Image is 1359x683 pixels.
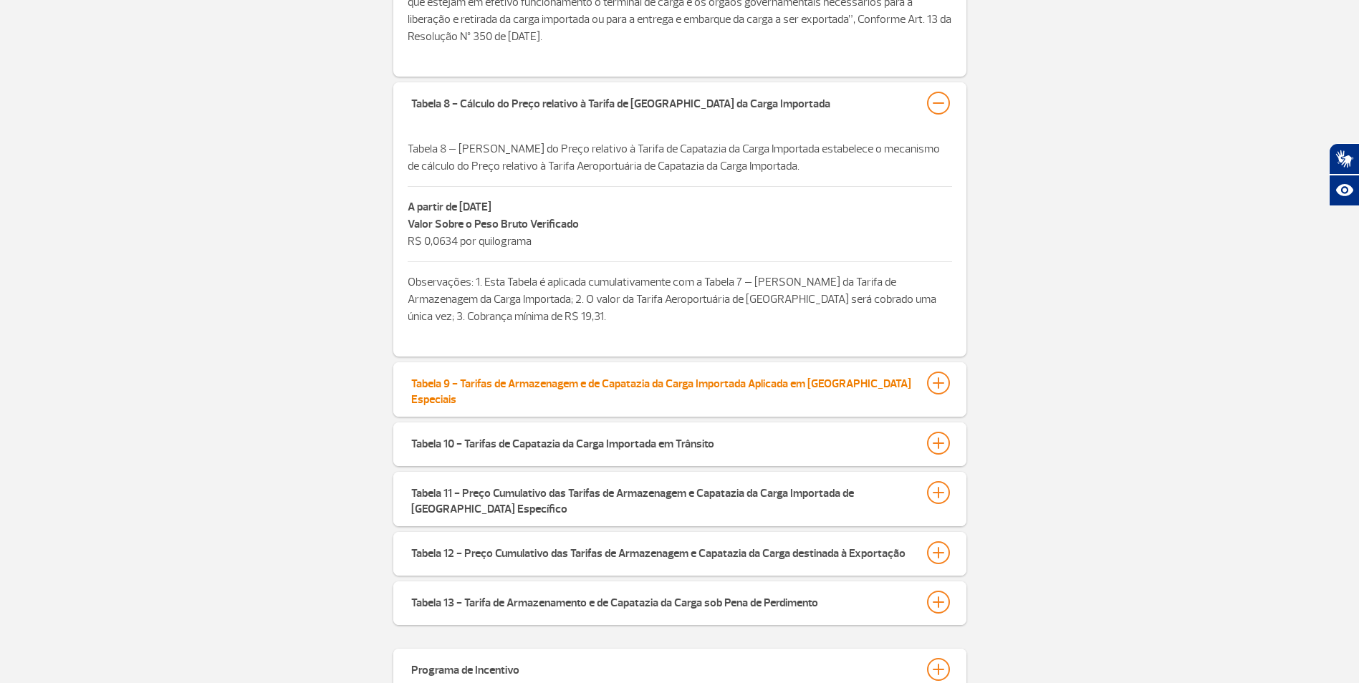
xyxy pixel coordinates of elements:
[408,273,952,325] p: Observações: 1. Esta Tabela é aplicada cumulativamente com a Tabela 7 – [PERSON_NAME] da Tarifa d...
[1329,143,1359,206] div: Plugin de acessibilidade da Hand Talk.
[411,658,519,678] div: Programa de Incentivo
[410,541,949,565] button: Tabela 12 - Preço Cumulativo das Tarifas de Armazenagem e Capatazia da Carga destinada à Exportação
[410,91,949,115] button: Tabela 8 - Cálculo do Preço relativo à Tarifa de [GEOGRAPHIC_DATA] da Carga Importada
[1329,143,1359,175] button: Abrir tradutor de língua de sinais.
[410,590,949,614] button: Tabela 13 - Tarifa de Armazenamento e de Capatazia da Carga sob Pena de Perdimento
[411,481,913,517] div: Tabela 11 - Preço Cumulativo das Tarifas de Armazenagem e Capatazia da Carga Importada de [GEOGRA...
[410,371,949,408] button: Tabela 9 - Tarifas de Armazenagem e de Capatazia da Carga Importada Aplicada em [GEOGRAPHIC_DATA]...
[410,480,949,518] button: Tabela 11 - Preço Cumulativo das Tarifas de Armazenagem e Capatazia da Carga Importada de [GEOGRA...
[408,200,491,214] strong: A partir de [DATE]
[408,140,952,175] p: Tabela 8 – [PERSON_NAME] do Preço relativo à Tarifa de Capatazia da Carga Importada estabelece o ...
[411,372,913,407] div: Tabela 9 - Tarifas de Armazenagem e de Capatazia da Carga Importada Aplicada em [GEOGRAPHIC_DATA]...
[410,657,949,682] button: Programa de Incentivo
[410,431,949,455] button: Tabela 10 - Tarifas de Capatazia da Carga Importada em Trânsito
[411,92,830,112] div: Tabela 8 - Cálculo do Preço relativo à Tarifa de [GEOGRAPHIC_DATA] da Carga Importada
[411,432,714,452] div: Tabela 10 - Tarifas de Capatazia da Carga Importada em Trânsito
[1329,175,1359,206] button: Abrir recursos assistivos.
[411,591,818,611] div: Tabela 13 - Tarifa de Armazenamento e de Capatazia da Carga sob Pena de Perdimento
[411,541,906,561] div: Tabela 12 - Preço Cumulativo das Tarifas de Armazenagem e Capatazia da Carga destinada à Exportação
[408,215,952,250] p: R$ 0,0634 por quilograma
[408,217,579,231] strong: Valor Sobre o Peso Bruto Verificado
